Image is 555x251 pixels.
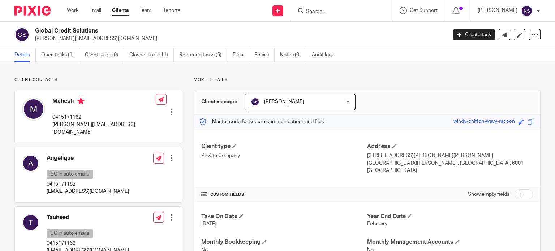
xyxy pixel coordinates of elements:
a: Reports [162,7,180,14]
h4: Mahesh [52,98,156,107]
p: [GEOGRAPHIC_DATA] [367,167,533,174]
h4: CUSTOM FIELDS [201,192,367,198]
a: Emails [254,48,275,62]
p: CC in auto emails [47,229,93,238]
h3: Client manager [201,98,238,105]
a: Create task [453,29,495,40]
p: [EMAIL_ADDRESS][DOMAIN_NAME] [47,188,129,195]
i: Primary [77,98,85,105]
p: 0415171162 [47,181,129,188]
a: Clients [112,7,129,14]
p: 0415171162 [47,240,129,247]
p: [PERSON_NAME] [478,7,517,14]
p: Client contacts [14,77,182,83]
p: [PERSON_NAME][EMAIL_ADDRESS][DOMAIN_NAME] [35,35,442,42]
p: More details [194,77,541,83]
span: [DATE] [201,221,216,226]
a: Details [14,48,36,62]
a: Open tasks (1) [41,48,79,62]
img: svg%3E [22,155,39,172]
a: Work [67,7,78,14]
input: Search [305,9,370,15]
span: [PERSON_NAME] [264,99,304,104]
h4: Address [367,143,533,150]
a: Audit logs [312,48,340,62]
p: 0415171162 [52,114,156,121]
img: svg%3E [22,98,45,121]
img: svg%3E [251,98,259,106]
a: Notes (0) [280,48,306,62]
img: svg%3E [521,5,533,17]
label: Show empty fields [468,191,509,198]
img: Pixie [14,6,51,16]
h4: Year End Date [367,213,533,220]
a: Files [233,48,249,62]
h2: Global Credit Solutions [35,27,361,35]
h4: Take On Date [201,213,367,220]
p: [GEOGRAPHIC_DATA][PERSON_NAME] , [GEOGRAPHIC_DATA], 6001 [367,160,533,167]
a: Email [89,7,101,14]
img: svg%3E [22,214,39,231]
img: svg%3E [14,27,30,42]
a: Team [139,7,151,14]
p: Master code for secure communications and files [199,118,324,125]
p: Private Company [201,152,367,159]
a: Recurring tasks (5) [179,48,227,62]
a: Closed tasks (11) [129,48,174,62]
span: Get Support [410,8,438,13]
p: [PERSON_NAME][EMAIL_ADDRESS][DOMAIN_NAME] [52,121,156,136]
div: windy-chiffon-wavy-racoon [453,118,515,126]
h4: Client type [201,143,367,150]
p: CC in auto emails [47,170,93,179]
h4: Tauheed [47,214,129,221]
h4: Monthly Management Accounts [367,238,533,246]
p: [STREET_ADDRESS][PERSON_NAME][PERSON_NAME] [367,152,533,159]
h4: Angelique [47,155,129,162]
a: Client tasks (0) [85,48,124,62]
span: February [367,221,387,226]
h4: Monthly Bookkeeping [201,238,367,246]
